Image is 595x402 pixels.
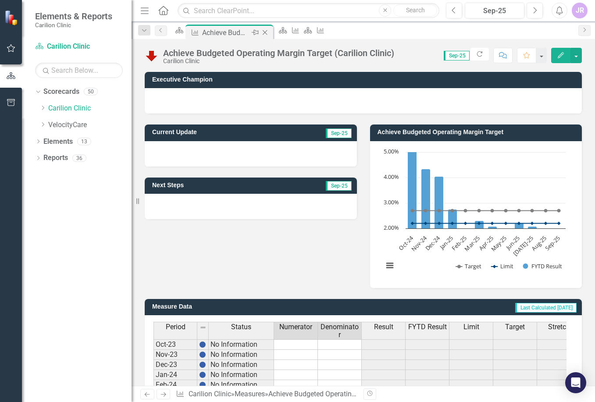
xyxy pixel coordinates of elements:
[406,7,425,14] span: Search
[503,234,521,252] text: Jun-25
[153,370,197,380] td: Jan-24
[477,209,481,212] path: Mar-25, 2.7. Target.
[209,380,274,390] td: No Information
[463,221,467,225] path: Feb-25, 2.2. Limit.
[517,209,520,212] path: Jun-25, 2.7. Target.
[463,323,479,331] span: Limit
[268,390,450,398] div: Achieve Budgeted Operating Margin Target (Carilion Clinic)
[163,48,394,58] div: Achieve Budgeted Operating Margin Target (Carilion Clinic)
[326,181,352,191] span: Sep-25
[326,128,352,138] span: Sep-25
[374,323,393,331] span: Result
[189,390,231,398] a: Carilion Clinic
[465,3,524,18] button: Sep-25
[548,323,570,331] span: Stretch
[152,76,577,83] h3: Executive Champion
[379,148,570,279] svg: Interactive chart
[407,118,417,228] path: Oct-24, 6.32998476. FYTD Result.
[517,221,520,225] path: Jun-25, 2.2. Limit.
[35,11,112,21] span: Elements & Reports
[152,182,261,189] h3: Next Steps
[209,370,274,380] td: No Information
[384,198,399,206] text: 3.00%
[408,323,447,331] span: FYTD Result
[477,221,481,225] path: Mar-25, 2.2. Limit.
[43,137,73,147] a: Elements
[35,21,112,28] small: Carilion Clinic
[320,323,360,338] span: Denominator
[209,360,274,370] td: No Information
[199,351,206,358] img: BgCOk07PiH71IgAAAABJRU5ErkJggg==
[407,118,563,231] g: FYTD Result, series 3 of 3. Bar series with 12 bars.
[450,209,454,212] path: Jan-25, 2.7. Target.
[450,221,454,225] path: Jan-25, 2.2. Limit.
[379,148,574,279] div: Chart. Highcharts interactive chart.
[468,6,521,16] div: Sep-25
[384,224,399,231] text: 2.00%
[202,27,249,38] div: Achieve Budgeted Operating Margin Target (Carilion Clinic)
[178,3,439,18] input: Search ClearPoint...
[153,350,197,360] td: Nov-23
[523,262,563,270] button: Show FYTD Result
[463,234,481,253] text: Mar-25
[4,10,20,25] img: ClearPoint Strategy
[384,173,399,181] text: 4.00%
[490,221,494,225] path: Apr-25, 2.2. Limit.
[505,323,525,331] span: Target
[410,209,560,212] g: Target, series 1 of 3. Line with 12 data points.
[35,42,123,52] a: Carilion Clinic
[511,234,534,257] text: [DATE]-25
[166,323,185,331] span: Period
[200,324,207,331] img: 8DAGhfEEPCf229AAAAAElFTkSuQmCC
[48,120,132,130] a: VelocityCare
[557,221,560,225] path: Sep-25, 2.2. Limit.
[434,176,443,228] path: Dec-24, 4.0352096. FYTD Result.
[530,221,534,225] path: Jul-25, 2.2. Limit.
[543,234,561,252] text: Sep-25
[437,221,441,225] path: Dec-24, 2.2. Limit.
[153,360,197,370] td: Dec-23
[423,234,442,252] text: Dec-24
[279,323,312,331] span: Numerator
[409,234,428,253] text: Nov-24
[424,209,427,212] path: Nov-24, 2.7. Target.
[209,339,274,350] td: No Information
[199,341,206,348] img: BgCOk07PiH71IgAAAABJRU5ErkJggg==
[384,147,399,155] text: 5.00%
[530,209,534,212] path: Jul-25, 2.7. Target.
[145,49,159,63] img: Below Plan
[393,4,437,17] button: Search
[437,209,441,212] path: Dec-24, 2.7. Target.
[410,221,414,225] path: Oct-24, 2.2. Limit.
[477,234,495,252] text: Apr-25
[397,234,415,252] text: Oct-24
[557,209,560,212] path: Sep-25, 2.7. Target.
[35,63,123,78] input: Search Below...
[84,88,98,96] div: 50
[378,129,578,135] h3: Achieve Budgeted Operating Margin Target
[572,3,588,18] button: JR
[544,209,547,212] path: Aug-25, 2.7. Target.
[153,339,197,350] td: Oct-23
[450,234,468,252] text: Feb-25
[209,350,274,360] td: No Information
[504,209,507,212] path: May-25, 2.7. Target.
[152,129,278,135] h3: Current Update
[424,221,427,225] path: Nov-24, 2.2. Limit.
[43,87,79,97] a: Scorecards
[421,169,430,228] path: Nov-24, 4.33867242. FYTD Result.
[437,234,455,252] text: Jan-25
[490,209,494,212] path: Apr-25, 2.7. Target.
[456,262,482,270] button: Show Target
[163,58,394,64] div: Carilion Clinic
[176,389,356,399] div: » »
[231,323,251,331] span: Status
[565,372,586,393] div: Open Intercom Messenger
[544,221,547,225] path: Aug-25, 2.2. Limit.
[43,153,68,163] a: Reports
[77,138,91,145] div: 13
[444,51,470,60] span: Sep-25
[153,380,197,390] td: Feb-24
[152,303,318,310] h3: Measure Data
[72,154,86,162] div: 36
